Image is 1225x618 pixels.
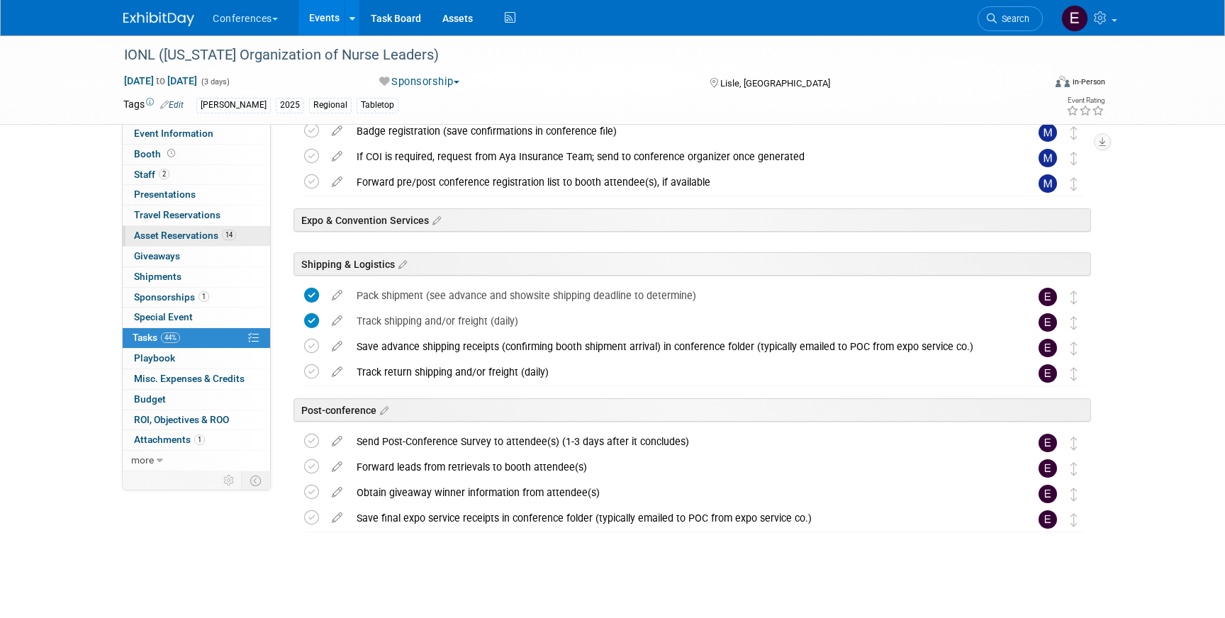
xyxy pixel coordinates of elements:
[1070,152,1078,165] i: Move task
[325,486,349,499] a: edit
[720,78,830,89] span: Lisle, [GEOGRAPHIC_DATA]
[123,165,270,185] a: Staff2
[325,461,349,473] a: edit
[242,471,271,490] td: Toggle Event Tabs
[134,250,180,262] span: Giveaways
[198,291,209,302] span: 1
[123,410,270,430] a: ROI, Objectives & ROO
[325,315,349,327] a: edit
[1056,76,1070,87] img: Format-Inperson.png
[123,267,270,287] a: Shipments
[325,340,349,353] a: edit
[293,208,1091,232] div: Expo & Convention Services
[1070,488,1078,501] i: Move task
[1039,485,1057,503] img: Erin Anderson
[1039,288,1057,306] img: Erin Anderson
[1066,97,1104,104] div: Event Rating
[200,77,230,86] span: (3 days)
[276,98,304,113] div: 2025
[134,291,209,303] span: Sponsorships
[1070,291,1078,304] i: Move task
[374,74,465,89] button: Sponsorship
[376,403,388,417] a: Edit sections
[325,366,349,378] a: edit
[1070,367,1078,381] i: Move task
[134,128,213,139] span: Event Information
[309,98,352,113] div: Regional
[123,430,270,450] a: Attachments1
[1070,126,1078,140] i: Move task
[134,169,169,180] span: Staff
[1039,434,1057,452] img: Erin Anderson
[1061,5,1088,32] img: Erin Anderson
[1039,313,1057,332] img: Erin Anderson
[325,435,349,448] a: edit
[123,74,198,87] span: [DATE] [DATE]
[134,230,236,241] span: Asset Reservations
[131,454,154,466] span: more
[161,332,180,343] span: 44%
[1039,149,1057,167] img: Marygrace LeGros
[349,170,1010,194] div: Forward pre/post conference registration list to booth attendee(s), if available
[134,373,245,384] span: Misc. Expenses & Credits
[349,145,1010,169] div: If COI is required, request from Aya Insurance Team; send to conference organizer once generated
[123,124,270,144] a: Event Information
[293,398,1091,422] div: Post-conference
[134,189,196,200] span: Presentations
[123,185,270,205] a: Presentations
[349,335,1010,359] div: Save advance shipping receipts (confirming booth shipment arrival) in conference folder (typicall...
[159,169,169,179] span: 2
[154,75,167,86] span: to
[1070,462,1078,476] i: Move task
[123,308,270,327] a: Special Event
[123,288,270,308] a: Sponsorships1
[325,176,349,189] a: edit
[123,226,270,246] a: Asset Reservations14
[349,360,1010,384] div: Track return shipping and/or freight (daily)
[349,455,1010,479] div: Forward leads from retrievals to booth attendee(s)
[1039,459,1057,478] img: Erin Anderson
[123,247,270,266] a: Giveaways
[134,352,175,364] span: Playbook
[194,434,205,445] span: 1
[133,332,180,343] span: Tasks
[357,98,398,113] div: Tabletop
[997,13,1029,24] span: Search
[1070,437,1078,450] i: Move task
[325,289,349,302] a: edit
[349,309,1010,333] div: Track shipping and/or freight (daily)
[349,506,1010,530] div: Save final expo service receipts in conference folder (typically emailed to POC from expo service...
[959,74,1105,95] div: Event Format
[1070,513,1078,527] i: Move task
[349,283,1010,308] div: Pack shipment (see advance and showsite shipping deadline to determine)
[1039,364,1057,383] img: Erin Anderson
[325,150,349,163] a: edit
[123,451,270,471] a: more
[123,12,194,26] img: ExhibitDay
[1039,510,1057,529] img: Erin Anderson
[349,119,1010,143] div: Badge registration (save confirmations in conference file)
[1070,177,1078,191] i: Move task
[134,393,166,405] span: Budget
[395,257,407,271] a: Edit sections
[1070,316,1078,330] i: Move task
[429,213,441,227] a: Edit sections
[123,145,270,164] a: Booth
[134,434,205,445] span: Attachments
[1072,77,1105,87] div: In-Person
[134,271,181,282] span: Shipments
[134,414,229,425] span: ROI, Objectives & ROO
[119,43,1022,68] div: IONL ([US_STATE] Organization of Nurse Leaders)
[349,429,1010,454] div: Send Post-Conference Survey to attendee(s) (1-3 days after it concludes)
[160,100,184,110] a: Edit
[123,349,270,369] a: Playbook
[1039,174,1057,193] img: Marygrace LeGros
[123,390,270,410] a: Budget
[1070,342,1078,355] i: Move task
[123,369,270,389] a: Misc. Expenses & Credits
[1039,123,1057,142] img: Marygrace LeGros
[134,148,178,159] span: Booth
[134,209,220,220] span: Travel Reservations
[293,252,1091,276] div: Shipping & Logistics
[123,206,270,225] a: Travel Reservations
